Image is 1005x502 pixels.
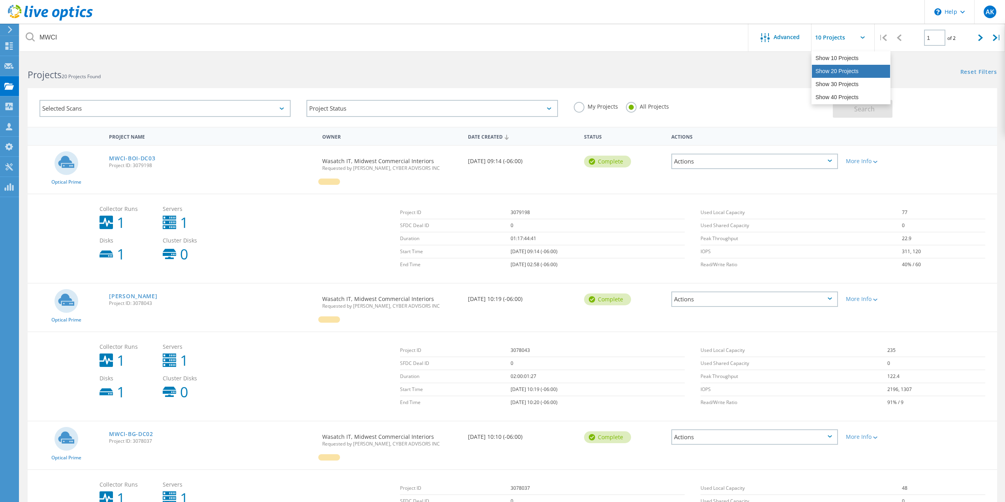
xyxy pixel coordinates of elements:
[902,206,985,219] td: 77
[584,431,631,443] div: Complete
[701,206,902,219] td: Used Local Capacity
[701,482,902,495] td: Used Local Capacity
[163,238,218,243] span: Cluster Disks
[701,370,887,383] td: Peak Throughput
[51,318,81,322] span: Optical Prime
[322,166,460,171] span: Requested by [PERSON_NAME], CYBER ADVISORS INC
[584,293,631,305] div: Complete
[109,163,314,168] span: Project ID: 3079198
[701,357,887,370] td: Used Shared Capacity
[934,8,941,15] svg: \n
[902,258,985,271] td: 40% / 60
[701,245,902,258] td: IOPS
[511,357,684,370] td: 0
[846,434,915,440] div: More Info
[163,206,218,212] span: Servers
[62,73,101,80] span: 20 Projects Found
[875,24,891,52] div: |
[464,129,580,144] div: Date Created
[163,482,218,487] span: Servers
[109,156,155,161] a: MWCI-BOI-DC03
[812,91,890,104] div: Show 40 Projects
[989,24,1005,52] div: |
[774,34,800,40] span: Advanced
[318,421,464,454] div: Wasatch IT, Midwest Commercial Interiors
[318,146,464,179] div: Wasatch IT, Midwest Commercial Interiors
[109,293,157,299] a: [PERSON_NAME]
[887,396,985,409] td: 91% / 9
[887,370,985,383] td: 122.4
[511,206,684,219] td: 3079198
[960,69,997,76] a: Reset Filters
[667,129,842,143] div: Actions
[812,78,890,91] div: Show 30 Projects
[100,482,155,487] span: Collector Runs
[511,370,684,383] td: 02:00:01:27
[812,52,890,65] div: Show 10 Projects
[109,439,314,444] span: Project ID: 3078037
[400,357,511,370] td: SFDC Deal ID
[400,232,511,245] td: Duration
[318,129,464,143] div: Owner
[511,344,684,357] td: 3078043
[812,65,890,78] div: Show 20 Projects
[322,442,460,446] span: Requested by [PERSON_NAME], CYBER ADVISORS INC
[902,482,985,495] td: 48
[318,284,464,316] div: Wasatch IT, Midwest Commercial Interiors
[400,245,511,258] td: Start Time
[322,304,460,308] span: Requested by [PERSON_NAME], CYBER ADVISORS INC
[846,296,915,302] div: More Info
[117,216,125,230] b: 1
[400,482,511,495] td: Project ID
[180,216,188,230] b: 1
[887,357,985,370] td: 0
[400,258,511,271] td: End Time
[511,383,684,396] td: [DATE] 10:19 (-06:00)
[180,247,188,261] b: 0
[400,370,511,383] td: Duration
[574,102,618,109] label: My Projects
[100,238,155,243] span: Disks
[701,344,887,357] td: Used Local Capacity
[511,232,684,245] td: 01:17:44:41
[671,429,838,445] div: Actions
[117,353,125,368] b: 1
[701,232,902,245] td: Peak Throughput
[20,24,749,51] input: Search projects by name, owner, ID, company, etc
[947,35,956,41] span: of 2
[833,100,892,118] button: Search
[887,383,985,396] td: 2196, 1307
[701,258,902,271] td: Read/Write Ratio
[671,291,838,307] div: Actions
[511,396,684,409] td: [DATE] 10:20 (-06:00)
[400,206,511,219] td: Project ID
[701,219,902,232] td: Used Shared Capacity
[400,396,511,409] td: End Time
[854,105,875,113] span: Search
[580,129,667,143] div: Status
[51,455,81,460] span: Optical Prime
[400,383,511,396] td: Start Time
[902,232,985,245] td: 22.9
[511,482,684,495] td: 3078037
[464,421,580,447] div: [DATE] 10:10 (-06:00)
[464,146,580,172] div: [DATE] 09:14 (-06:00)
[701,396,887,409] td: Read/Write Ratio
[163,376,218,381] span: Cluster Disks
[584,156,631,167] div: Complete
[105,129,318,143] div: Project Name
[39,100,291,117] div: Selected Scans
[511,258,684,271] td: [DATE] 02:58 (-06:00)
[400,219,511,232] td: SFDC Deal ID
[51,180,81,184] span: Optical Prime
[100,344,155,350] span: Collector Runs
[109,431,153,437] a: MWCI-BG-DC02
[626,102,669,109] label: All Projects
[117,247,125,261] b: 1
[400,344,511,357] td: Project ID
[902,219,985,232] td: 0
[701,383,887,396] td: IOPS
[117,385,125,399] b: 1
[109,301,314,306] span: Project ID: 3078043
[464,284,580,310] div: [DATE] 10:19 (-06:00)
